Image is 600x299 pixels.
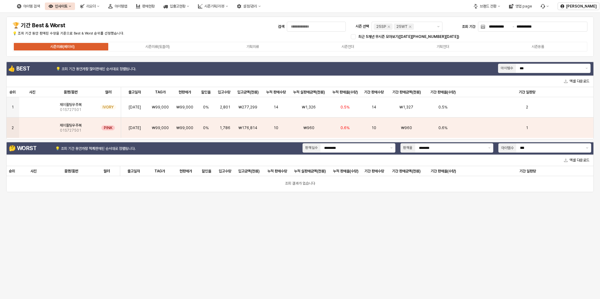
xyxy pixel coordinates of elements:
div: 리오더 [86,4,96,8]
label: 시즌의류(베이비) [15,44,110,50]
div: 판매현황 [142,4,155,8]
div: 시즌의류(토들러) [145,45,170,49]
div: 25SP [376,24,386,30]
span: 제이퀼팅우주복 [60,123,82,128]
span: 기간 일판량 [519,169,536,174]
label: 시즌의류(토들러) [110,44,205,50]
span: 현판매가 [179,169,192,174]
div: 시즌기획/리뷰 [204,4,224,8]
button: [PERSON_NAME] [558,3,599,10]
span: IVORY [103,105,114,110]
button: 엑셀 다운로드 [561,156,592,164]
span: 1 [526,125,528,130]
span: 기간 판매율(수량) [430,90,456,95]
span: TAG가 [155,90,166,95]
div: 아이템맵 [104,3,131,10]
span: ₩99,000 [176,105,193,110]
span: 0% [203,105,209,110]
span: 시즌 선택 [356,24,369,29]
strong: 많이 [89,67,96,71]
div: 리오더 [76,3,103,10]
button: 영업 page [505,3,536,10]
span: 기간 판매금액(천원) [392,169,421,174]
span: 순위 [9,90,16,95]
span: 0.5% [438,105,447,110]
div: 시즌언더 [341,45,354,49]
span: ₩960 [401,125,412,130]
span: 기간 판매수량 [364,90,384,95]
button: 아이템 검색 [13,3,44,10]
span: 입고금액(천원) [237,90,259,95]
label: 시즌용품 [490,44,585,50]
span: 출고일자 [127,169,140,174]
span: 할인율 [202,169,211,174]
span: ₩960 [303,125,314,130]
span: 0% [203,125,209,130]
span: 누적 판매수량 [266,90,286,95]
div: 영업 page [515,4,532,8]
div: 판매율 [403,145,413,151]
div: 설정/관리 [243,4,257,8]
div: 기획의류 [246,45,259,49]
button: 입출고현황 [160,3,193,10]
h4: 👍 BEST [8,66,55,72]
span: 0.6% [438,125,447,130]
span: ₩1,327 [399,105,413,110]
button: 제안 사항 표시 [435,22,442,31]
button: 제안 사항 표시 [486,144,493,152]
span: 0.6% [340,125,350,130]
div: 시즌기획/리뷰 [194,3,232,10]
span: 누적 실판매금액(천원) [294,169,326,174]
span: 입고금액(천원) [238,169,260,174]
span: 01S727501 [60,128,81,133]
div: Remove 25SP [388,25,390,28]
strong: 가장 [82,67,88,71]
div: 입출고현황 [170,4,185,8]
span: 기간 일판량 [519,90,535,95]
span: 2,801 [220,105,230,110]
span: 입고수량 [218,90,230,95]
button: 제안 사항 표시 [583,144,591,152]
span: 검색 [278,24,284,29]
div: 아이템수 [501,66,513,71]
span: 사진 [30,169,37,174]
div: 시즌용품 [532,45,544,49]
div: 조회 결과가 없습니다 [6,176,594,191]
div: Remove 25WT [409,25,411,28]
span: 컬러 [105,90,111,95]
span: [DATE] [129,105,141,110]
p: 💡 조회 기간 동안 판매된 수량을 기준으로 Best & Worst 순위를 선정했습니다. [13,31,203,36]
span: 입고수량 [219,169,231,174]
span: TAG가 [154,169,165,174]
span: 조회 기간 [462,24,475,29]
button: 제안 사항 표시 [388,144,395,152]
span: 할인율 [201,90,211,95]
span: 기간 판매금액(천원) [392,90,421,95]
div: 시즌의류(베이비) [50,45,75,49]
span: 출고일자 [128,90,141,95]
span: 기간 판매율(수량) [431,169,456,174]
span: 누적 판매율(수량) [333,169,358,174]
h4: 🤔 WORST [9,145,53,151]
span: 순위 [9,169,15,174]
label: 시즌언더 [300,44,395,50]
span: 1,786 [220,125,230,130]
span: 2 [526,105,528,110]
button: 설정/관리 [233,3,265,10]
span: 14 [372,105,376,110]
div: 기획언더 [437,45,449,49]
span: PINK [104,125,112,130]
div: 판매일수 [305,145,318,151]
div: 아이템수 [501,145,514,151]
div: 버그 제보 및 기능 개선 요청 [537,3,553,10]
span: ₩277,299 [238,105,257,110]
span: 컬러 [104,169,110,174]
label: 기획언더 [395,44,490,50]
div: 인사이트 [55,4,67,8]
span: 품명/품번 [64,90,78,95]
div: 브랜드 전환 [480,4,496,8]
span: ₩99,000 [152,125,169,130]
